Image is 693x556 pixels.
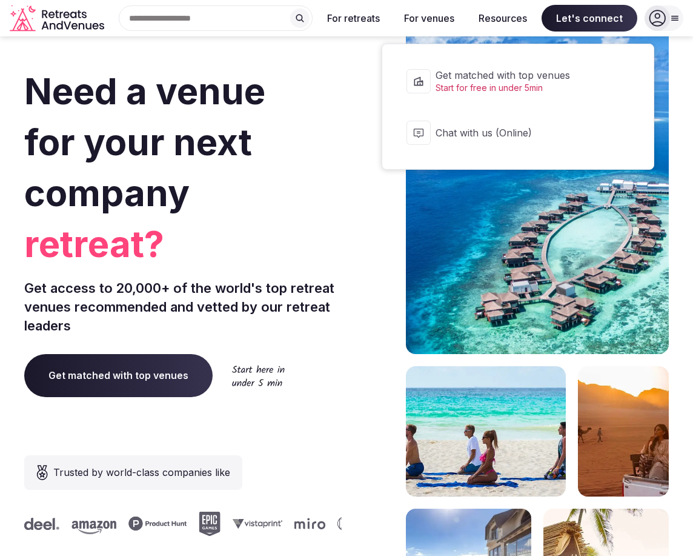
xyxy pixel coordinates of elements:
[24,218,342,269] span: retreat?
[337,517,403,531] svg: Invisible company logo
[232,518,282,529] svg: Vistaprint company logo
[232,365,285,386] img: Start here in under 5 min
[394,109,642,157] button: Chat with us (Online)
[436,69,616,82] span: Get matched with top venues
[24,279,342,335] p: Get access to 20,000+ of the world's top retreat venues recommended and vetted by our retreat lea...
[469,5,537,32] button: Resources
[198,512,220,536] svg: Epic Games company logo
[294,518,325,529] svg: Miro company logo
[436,126,616,139] span: Chat with us (Online)
[394,56,642,106] a: Get matched with top venuesStart for free in under 5min
[24,354,213,397] a: Get matched with top venues
[578,366,669,497] img: woman sitting in back of truck with camels
[406,366,566,497] img: yoga on tropical beach
[53,465,230,480] span: Trusted by world-class companies like
[317,5,390,32] button: For retreats
[10,5,107,32] svg: Retreats and Venues company logo
[542,5,637,32] span: Let's connect
[24,518,59,530] svg: Deel company logo
[394,5,464,32] button: For venues
[10,5,107,32] a: Visit the homepage
[24,69,265,215] span: Need a venue for your next company
[436,82,616,94] span: Start for free in under 5min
